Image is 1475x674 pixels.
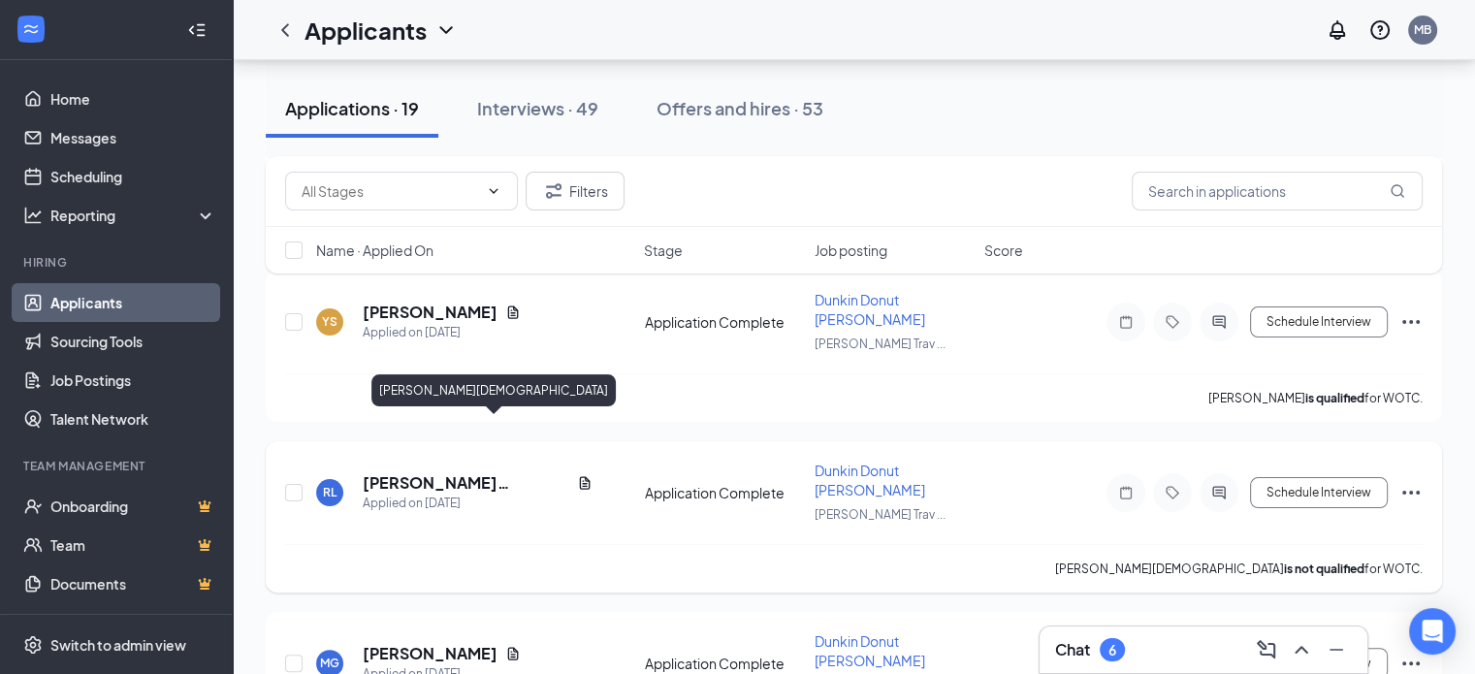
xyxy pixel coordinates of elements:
[371,374,616,406] div: [PERSON_NAME][DEMOGRAPHIC_DATA]
[363,472,569,494] h5: [PERSON_NAME][DEMOGRAPHIC_DATA]
[1250,306,1388,337] button: Schedule Interview
[1251,634,1282,665] button: ComposeMessage
[50,564,216,603] a: DocumentsCrown
[316,241,433,260] span: Name · Applied On
[1055,639,1090,660] h3: Chat
[50,635,186,655] div: Switch to admin view
[50,157,216,196] a: Scheduling
[542,179,565,203] svg: Filter
[984,241,1023,260] span: Score
[815,291,925,328] span: Dunkin Donut [PERSON_NAME]
[1250,477,1388,508] button: Schedule Interview
[1284,562,1364,576] b: is not qualified
[23,206,43,225] svg: Analysis
[815,632,925,669] span: Dunkin Donut [PERSON_NAME]
[21,19,41,39] svg: WorkstreamLogo
[273,18,297,42] svg: ChevronLeft
[577,475,593,491] svg: Document
[1414,21,1431,38] div: MB
[285,96,419,120] div: Applications · 19
[1390,183,1405,199] svg: MagnifyingGlass
[50,526,216,564] a: TeamCrown
[526,172,625,210] button: Filter Filters
[50,118,216,157] a: Messages
[815,337,946,351] span: [PERSON_NAME] Trav ...
[50,603,216,642] a: SurveysCrown
[1055,561,1423,577] p: [PERSON_NAME][DEMOGRAPHIC_DATA] for WOTC.
[645,312,803,332] div: Application Complete
[505,305,521,320] svg: Document
[1161,485,1184,500] svg: Tag
[305,14,427,47] h1: Applicants
[363,643,497,664] h5: [PERSON_NAME]
[50,80,216,118] a: Home
[23,635,43,655] svg: Settings
[815,507,946,522] span: [PERSON_NAME] Trav ...
[50,487,216,526] a: OnboardingCrown
[363,494,593,513] div: Applied on [DATE]
[1325,638,1348,661] svg: Minimize
[1161,314,1184,330] svg: Tag
[50,361,216,400] a: Job Postings
[1255,638,1278,661] svg: ComposeMessage
[322,313,337,330] div: YS
[363,323,521,342] div: Applied on [DATE]
[1321,634,1352,665] button: Minimize
[50,283,216,322] a: Applicants
[1114,485,1138,500] svg: Note
[50,322,216,361] a: Sourcing Tools
[50,206,217,225] div: Reporting
[1207,314,1231,330] svg: ActiveChat
[1399,310,1423,334] svg: Ellipses
[363,302,497,323] h5: [PERSON_NAME]
[645,483,803,502] div: Application Complete
[302,180,478,202] input: All Stages
[815,241,887,260] span: Job posting
[486,183,501,199] svg: ChevronDown
[23,458,212,474] div: Team Management
[1399,481,1423,504] svg: Ellipses
[1114,314,1138,330] svg: Note
[1368,18,1392,42] svg: QuestionInfo
[505,646,521,661] svg: Document
[1286,634,1317,665] button: ChevronUp
[645,654,803,673] div: Application Complete
[50,400,216,438] a: Talent Network
[1290,638,1313,661] svg: ChevronUp
[187,20,207,40] svg: Collapse
[1326,18,1349,42] svg: Notifications
[320,655,339,671] div: MG
[23,254,212,271] div: Hiring
[644,241,683,260] span: Stage
[1207,485,1231,500] svg: ActiveChat
[1208,390,1423,406] p: [PERSON_NAME] for WOTC.
[1132,172,1423,210] input: Search in applications
[323,484,337,500] div: RL
[815,462,925,498] span: Dunkin Donut [PERSON_NAME]
[1305,391,1364,405] b: is qualified
[1409,608,1456,655] div: Open Intercom Messenger
[657,96,823,120] div: Offers and hires · 53
[477,96,598,120] div: Interviews · 49
[1108,642,1116,658] div: 6
[434,18,458,42] svg: ChevronDown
